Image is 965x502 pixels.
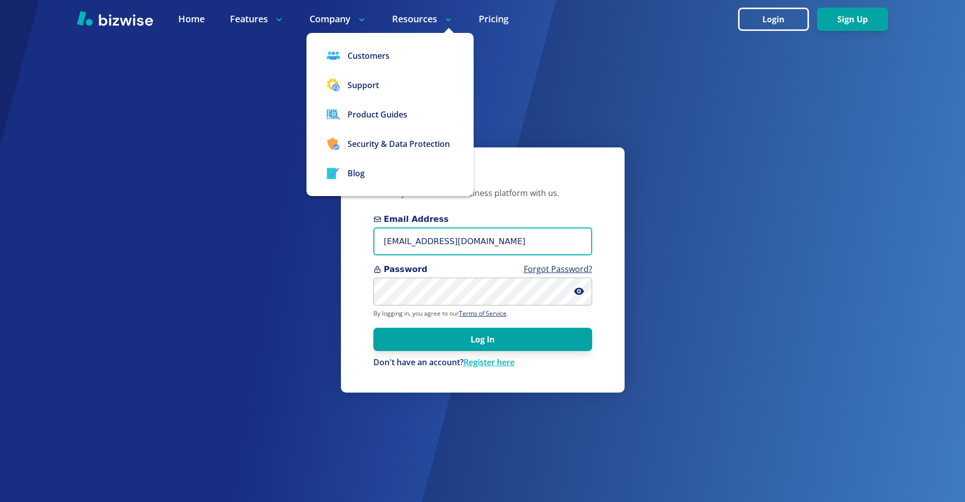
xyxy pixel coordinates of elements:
a: Terms of Service [459,309,507,318]
a: Login [738,15,817,24]
span: Password [373,263,592,276]
a: Forgot Password? [524,263,592,275]
button: Log In [373,328,592,351]
a: Register here [464,357,515,368]
input: you@example.com [373,227,592,255]
p: Access your all-in-one business platform with us. [373,188,592,199]
p: Features [230,13,284,25]
a: Security & Data Protection [306,129,474,159]
button: Support [306,70,474,100]
img: Bizwise Logo [77,11,153,26]
a: Blog [306,159,474,188]
button: Login [738,8,809,31]
p: Company [310,13,367,25]
p: By logging in, you agree to our . [373,310,592,318]
h3: Log In [373,172,592,188]
div: Don't have an account?Register here [373,357,592,368]
a: Home [178,13,205,25]
button: Sign Up [817,8,888,31]
span: Email Address [373,213,592,225]
a: Sign Up [817,15,888,24]
a: Pricing [479,13,509,25]
a: Product Guides [306,100,474,129]
p: Don't have an account? [373,357,592,368]
p: Resources [392,13,453,25]
a: Customers [306,41,474,70]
